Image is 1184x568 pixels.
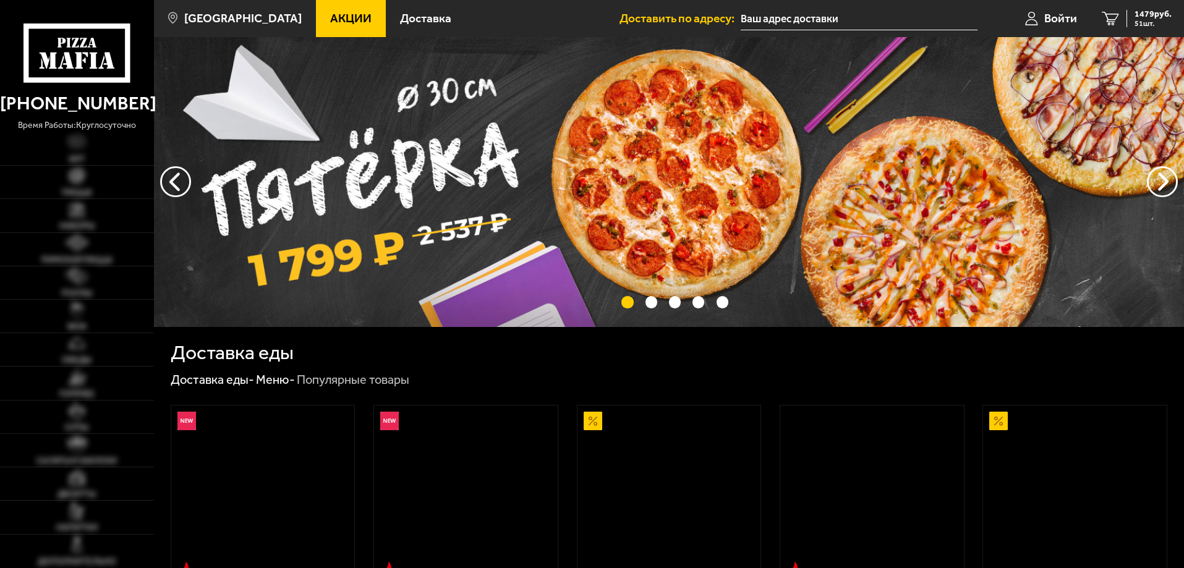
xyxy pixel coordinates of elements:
span: Салаты и закуски [36,457,117,465]
div: Популярные товары [297,372,409,388]
img: Акционный [584,412,602,430]
span: Войти [1044,12,1077,24]
span: Римская пицца [41,256,113,265]
span: Горячее [59,390,95,399]
span: Роллы [62,289,92,298]
span: Напитки [56,523,98,532]
span: 51 шт. [1135,20,1172,27]
button: следующий [160,166,191,197]
span: Дополнительно [38,557,116,566]
span: Доставка [400,12,451,24]
img: Новинка [177,412,196,430]
button: точки переключения [692,296,704,308]
span: Наборы [59,222,95,231]
span: Супы [65,423,88,432]
a: Доставка еды- [171,372,254,387]
span: Пицца [62,189,92,197]
span: WOK [67,323,87,331]
button: точки переключения [645,296,657,308]
span: Акции [330,12,372,24]
span: [GEOGRAPHIC_DATA] [184,12,302,24]
button: предыдущий [1147,166,1178,197]
img: Новинка [380,412,399,430]
button: точки переключения [669,296,681,308]
span: Хит [69,155,85,164]
input: Ваш адрес доставки [741,7,977,30]
button: точки переключения [621,296,633,308]
span: Доставить по адресу: [620,12,741,24]
span: Десерты [57,490,96,499]
h1: Доставка еды [171,343,294,363]
a: Меню- [256,372,295,387]
span: 1479 руб. [1135,10,1172,19]
img: Акционный [989,412,1008,430]
button: точки переключения [717,296,728,308]
span: Обеды [62,356,92,365]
